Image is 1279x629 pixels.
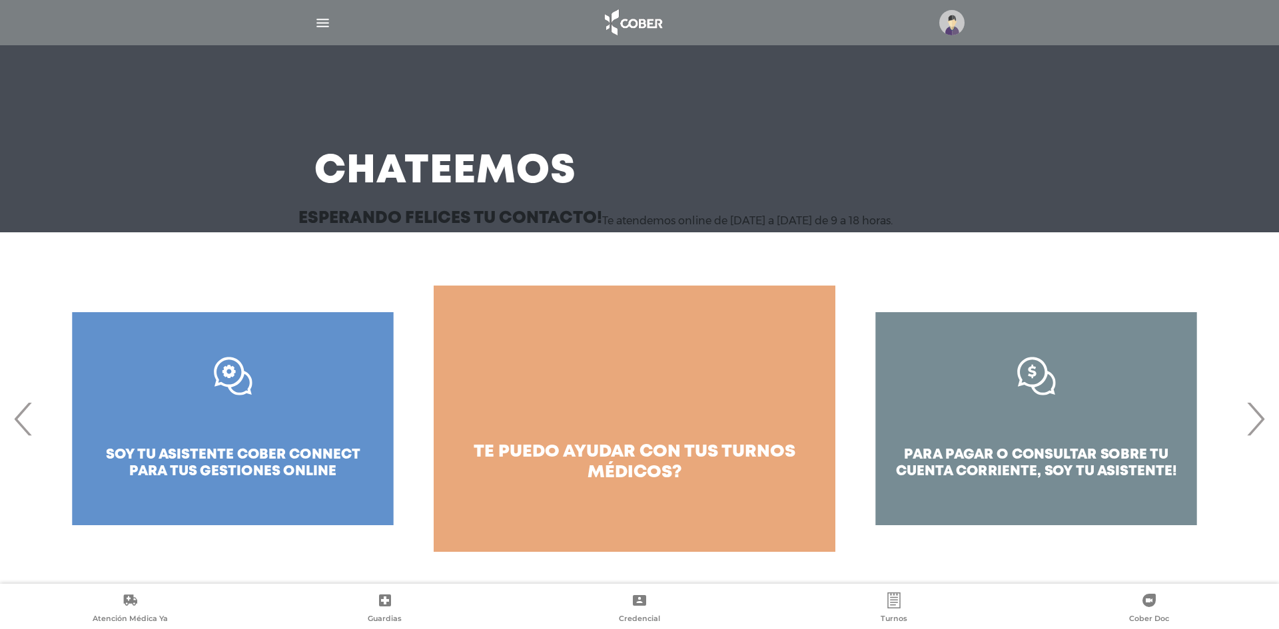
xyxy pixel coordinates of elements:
[474,444,718,460] span: te puedo ayudar con tus
[598,7,667,39] img: logo_cober_home-white.png
[3,592,257,626] a: Atención Médica Ya
[314,154,576,189] h3: Chateemos
[767,592,1021,626] a: Turnos
[11,383,37,455] span: Previous
[434,286,835,552] a: te puedo ayudar con tus turnos médicos?
[1129,614,1169,626] span: Cober Doc
[298,210,602,227] h3: Esperando felices tu contacto!
[1242,383,1268,455] span: Next
[512,592,767,626] a: Credencial
[939,10,965,35] img: profile-placeholder.svg
[368,614,402,626] span: Guardias
[1022,592,1276,626] a: Cober Doc
[314,15,331,31] img: Cober_menu-lines-white.svg
[619,614,660,626] span: Credencial
[257,592,512,626] a: Guardias
[93,614,168,626] span: Atención Médica Ya
[881,614,907,626] span: Turnos
[602,214,893,227] p: Te atendemos online de [DATE] a [DATE] de 9 a 18 horas.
